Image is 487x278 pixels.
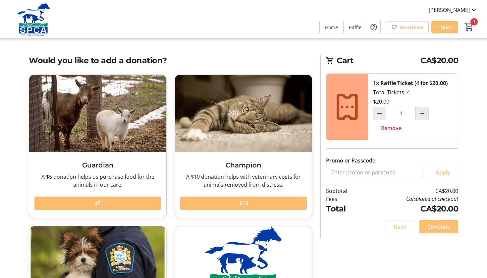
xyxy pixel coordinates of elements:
button: $5 [34,197,161,210]
a: Tickets [431,21,458,33]
span: [PERSON_NAME] [429,6,470,14]
a: Home [320,21,343,33]
img: Alberta SPCA's Logo [4,3,63,36]
div: A $5 donation helps us purchase food for the animals in our care. [34,173,161,189]
a: Raffle [344,21,367,33]
span: Raffle [349,24,361,31]
span: $5 [95,199,101,207]
td: Fees [326,195,364,203]
h3: Champion [180,160,307,170]
div: Total Tickets: 4 [368,74,458,140]
span: Apply [436,168,450,176]
button: Decrement by one [373,107,386,120]
button: Cart [463,21,475,33]
span: $10 [239,199,248,207]
button: Apply [428,166,458,179]
button: Back [386,220,414,233]
input: Enter promo or passcode [326,166,422,179]
span: Donations [400,24,423,31]
span: Back [394,223,406,231]
span: Remove [381,124,402,132]
img: Champion [175,75,312,152]
span: Tickets [437,24,453,31]
td: Calculated at checkout [364,195,458,203]
span: CA$20.00 [420,55,458,67]
td: Total [326,203,364,215]
span: Continue [427,223,450,231]
button: Increment by one [416,107,428,120]
button: [PERSON_NAME] [423,5,483,15]
img: Guardian [29,75,166,152]
h2: Cart [326,55,458,68]
div: $20.00 [373,98,389,106]
input: Raffle Ticket (4 for $20.00) Quantity [386,107,416,120]
label: Promo or Passcode [326,157,375,164]
button: Help [367,21,380,34]
td: CA$20.00 [364,203,458,215]
td: Subtotal [326,187,364,195]
h3: Guardian [34,160,161,170]
td: CA$20.00 [364,187,458,195]
div: A $10 donation helps with veterinary costs for animals removed from distress. [180,173,307,189]
button: $10 [180,197,307,210]
button: Remove [373,121,409,135]
div: 1x Raffle Ticket (4 for $20.00) [373,79,448,87]
a: Donations [386,21,429,33]
h2: Would you like to add a donation? [29,55,312,67]
button: Continue [419,220,458,233]
span: Home [325,24,338,31]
